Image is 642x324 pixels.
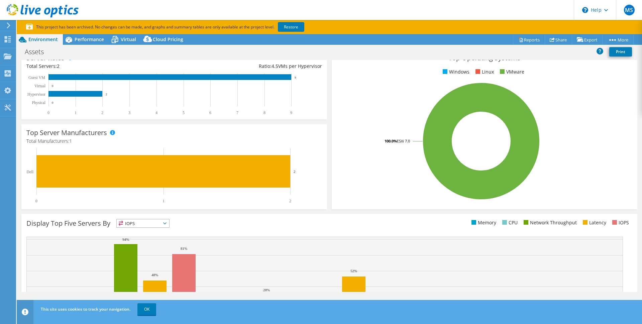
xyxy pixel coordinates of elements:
[603,34,634,45] a: More
[153,36,183,42] span: Cloud Pricing
[26,129,107,136] h3: Top Server Manufacturers
[474,68,494,76] li: Linux
[263,288,270,292] text: 28%
[75,110,77,115] text: 1
[163,199,165,203] text: 1
[26,63,174,70] div: Total Servers:
[52,101,53,104] text: 0
[22,48,54,56] h1: Assets
[155,110,157,115] text: 4
[294,170,296,174] text: 2
[181,246,187,250] text: 81%
[28,36,58,42] span: Environment
[272,63,278,69] span: 4.5
[609,47,632,57] a: Print
[289,199,291,203] text: 2
[337,54,632,62] h3: Top Operating Systems
[624,5,635,15] span: MS
[32,100,45,105] text: Physical
[26,170,33,174] text: Dell
[121,36,136,42] span: Virtual
[350,269,357,273] text: 52%
[501,219,518,226] li: CPU
[183,110,185,115] text: 5
[441,68,469,76] li: Windows
[522,219,577,226] li: Network Throughput
[34,84,46,88] text: Virtual
[397,138,410,143] tspan: ESXi 7.0
[611,219,629,226] li: IOPS
[263,110,265,115] text: 8
[174,63,322,70] div: Ratio: VMs per Hypervisor
[236,110,238,115] text: 7
[57,63,60,69] span: 2
[106,93,107,96] text: 2
[52,84,53,88] text: 0
[35,199,37,203] text: 0
[572,34,603,45] a: Export
[278,22,304,32] a: Restore
[581,219,606,226] li: Latency
[26,54,65,62] h3: Server Roles
[582,7,588,13] svg: \n
[470,219,496,226] li: Memory
[128,110,130,115] text: 3
[545,34,572,45] a: Share
[27,92,45,97] text: Hypervisor
[47,110,49,115] text: 0
[69,138,72,144] span: 1
[122,237,129,241] text: 94%
[137,303,156,315] a: OK
[41,306,130,312] span: This site uses cookies to track your navigation.
[385,138,397,143] tspan: 100.0%
[117,219,169,227] span: IOPS
[290,110,292,115] text: 9
[75,36,104,42] span: Performance
[28,75,45,80] text: Guest VM
[26,137,322,145] h4: Total Manufacturers:
[209,110,211,115] text: 6
[101,110,103,115] text: 2
[295,76,296,79] text: 9
[26,23,354,31] p: This project has been archived. No changes can be made, and graphs and summary tables are only av...
[513,34,545,45] a: Reports
[151,273,158,277] text: 48%
[498,68,524,76] li: VMware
